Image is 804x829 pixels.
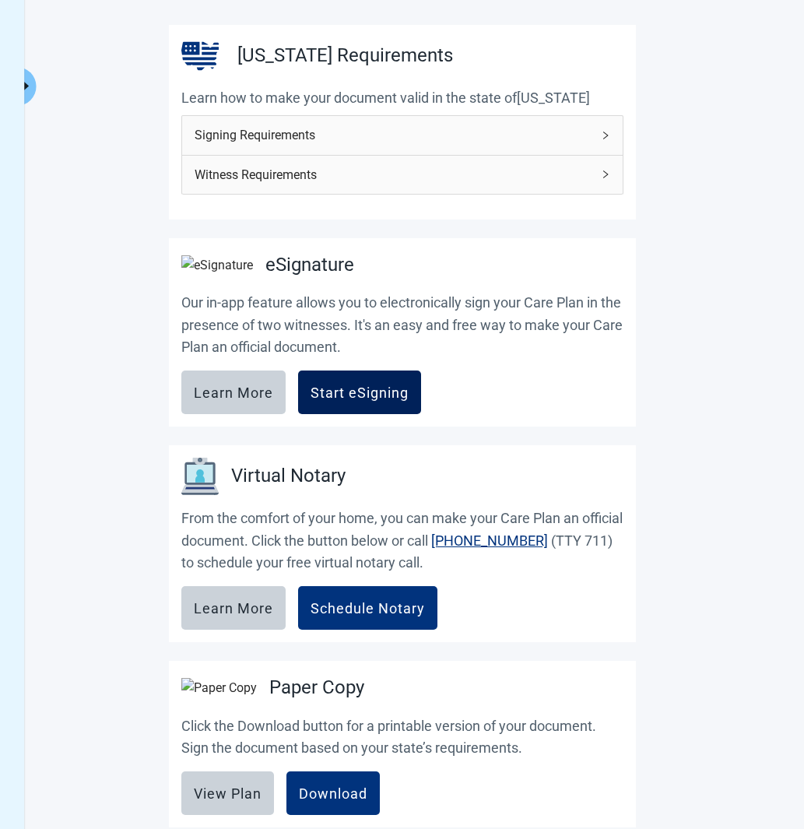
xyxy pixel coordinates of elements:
button: Learn More [181,371,286,414]
h2: eSignature [265,251,354,280]
p: Click the Download button for a printable version of your document. Sign the document based on yo... [181,715,623,760]
div: View Plan [194,785,262,801]
span: right [601,170,610,179]
p: Our in-app feature allows you to electronically sign your Care Plan in the presence of two witnes... [181,292,623,358]
div: Signing Requirements [182,116,623,154]
div: Learn More [194,600,273,616]
a: [PHONE_NUMBER] [431,532,548,549]
span: caret-right [18,79,33,93]
h2: [US_STATE] Requirements [237,41,453,71]
h2: Paper Copy [269,673,364,703]
span: Signing Requirements [195,125,592,145]
button: View Plan [181,771,274,815]
span: right [601,131,610,140]
h3: Virtual Notary [231,462,346,491]
p: Learn how to make your document valid in the state of [US_STATE] [181,87,623,109]
button: Learn More [181,586,286,630]
img: United States [181,37,219,75]
div: Download [299,785,367,801]
img: Virtual Notary [181,458,219,495]
button: Schedule Notary [298,586,437,630]
img: Paper Copy [181,678,257,697]
div: Schedule Notary [311,600,425,616]
button: Download [286,771,380,815]
div: Witness Requirements [182,156,623,194]
button: Expand menu [16,67,36,106]
p: From the comfort of your home, you can make your Care Plan an official document. Click the button... [181,508,623,574]
div: Learn More [194,385,273,400]
img: eSignature [181,255,253,275]
div: Start eSigning [311,385,409,400]
span: Witness Requirements [195,165,592,184]
button: Start eSigning [298,371,421,414]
